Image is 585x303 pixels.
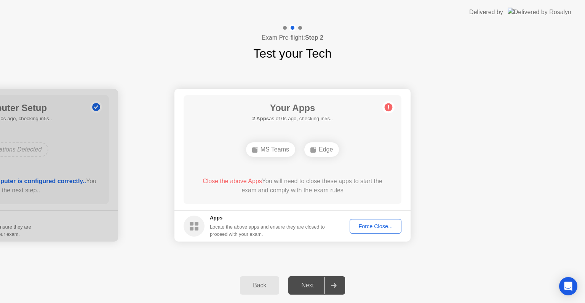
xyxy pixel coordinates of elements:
b: 2 Apps [252,116,269,121]
h5: Apps [210,214,325,222]
img: Delivered by Rosalyn [508,8,571,16]
button: Next [288,276,345,295]
div: Edge [304,142,339,157]
b: Step 2 [305,34,323,41]
h4: Exam Pre-flight: [262,33,323,42]
h1: Your Apps [252,101,332,115]
button: Back [240,276,279,295]
span: Close the above Apps [203,178,262,184]
div: Locate the above apps and ensure they are closed to proceed with your exam. [210,223,325,238]
div: Next [291,282,324,289]
div: Delivered by [469,8,503,17]
div: Open Intercom Messenger [559,277,577,295]
h5: as of 0s ago, checking in5s.. [252,115,332,122]
h1: Test your Tech [253,44,332,63]
button: Force Close... [350,219,401,234]
div: Back [242,282,277,289]
div: You will need to close these apps to start the exam and comply with the exam rules [195,177,391,195]
div: MS Teams [246,142,295,157]
div: Force Close... [352,223,399,229]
